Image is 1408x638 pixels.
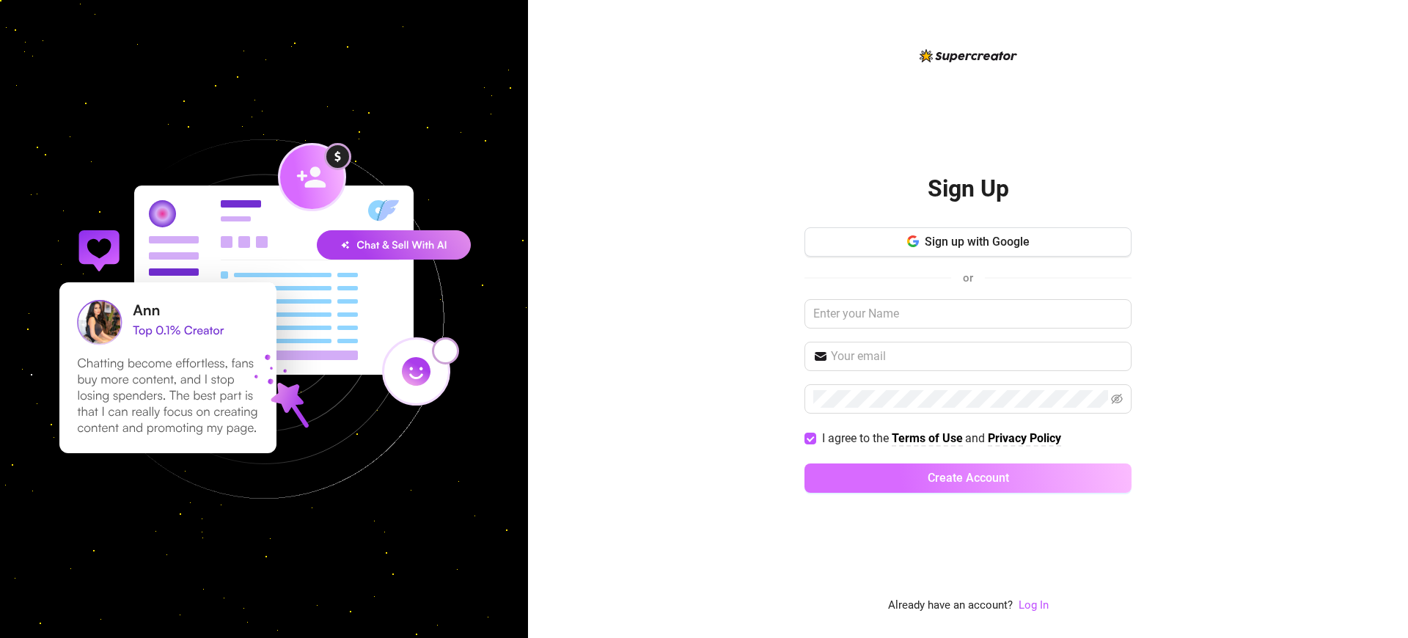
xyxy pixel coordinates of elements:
[10,65,518,573] img: signup-background-D0MIrEPF.svg
[928,471,1009,485] span: Create Account
[1111,393,1123,405] span: eye-invisible
[804,463,1132,493] button: Create Account
[965,431,988,445] span: and
[920,49,1017,62] img: logo-BBDzfeDw.svg
[1019,597,1049,615] a: Log In
[928,174,1009,204] h2: Sign Up
[963,271,973,285] span: or
[892,431,963,445] strong: Terms of Use
[888,597,1013,615] span: Already have an account?
[892,431,963,447] a: Terms of Use
[804,299,1132,329] input: Enter your Name
[1019,598,1049,612] a: Log In
[804,227,1132,257] button: Sign up with Google
[831,348,1123,365] input: Your email
[988,431,1061,445] strong: Privacy Policy
[822,431,892,445] span: I agree to the
[988,431,1061,447] a: Privacy Policy
[925,235,1030,249] span: Sign up with Google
